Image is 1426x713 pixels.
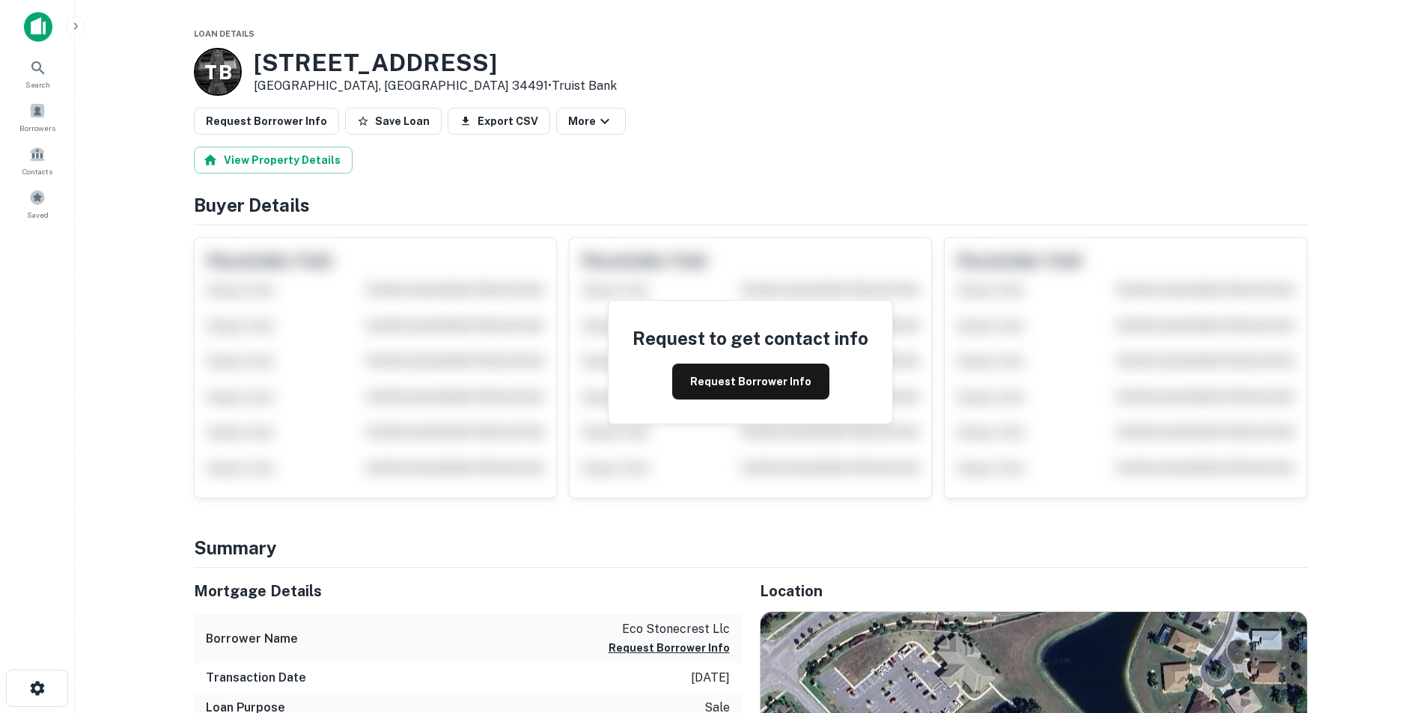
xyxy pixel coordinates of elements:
[609,639,730,657] button: Request Borrower Info
[27,209,49,221] span: Saved
[672,364,829,400] button: Request Borrower Info
[194,48,242,96] a: T B
[556,108,626,135] button: More
[206,630,298,648] h6: Borrower Name
[609,620,730,638] p: eco stonecrest llc
[194,29,255,38] span: Loan Details
[194,147,353,174] button: View Property Details
[254,77,617,95] p: [GEOGRAPHIC_DATA], [GEOGRAPHIC_DATA] 34491 •
[206,669,306,687] h6: Transaction Date
[204,58,231,87] p: T B
[254,49,617,77] h3: [STREET_ADDRESS]
[194,108,339,135] button: Request Borrower Info
[194,580,742,602] h5: Mortgage Details
[194,192,1308,218] h4: Buyer Details
[4,183,70,224] a: Saved
[760,580,1308,602] h5: Location
[4,140,70,180] a: Contacts
[24,12,52,42] img: capitalize-icon.png
[552,79,617,93] a: Truist Bank
[25,79,50,91] span: Search
[633,325,868,352] h4: Request to get contact info
[448,108,550,135] button: Export CSV
[345,108,442,135] button: Save Loan
[691,669,730,687] p: [DATE]
[4,97,70,137] a: Borrowers
[22,165,52,177] span: Contacts
[19,122,55,134] span: Borrowers
[4,53,70,94] a: Search
[194,534,1308,561] h4: Summary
